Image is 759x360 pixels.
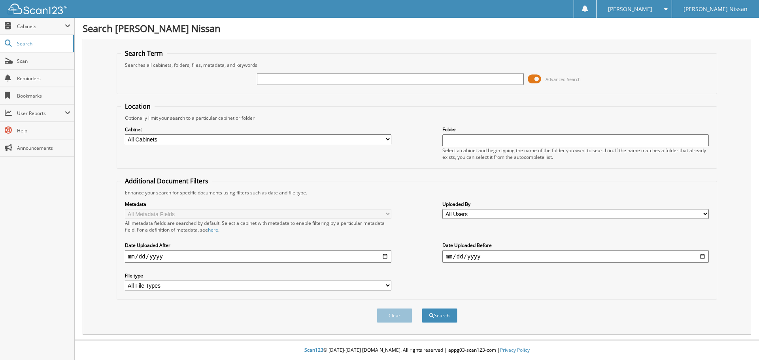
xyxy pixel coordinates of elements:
label: Date Uploaded After [125,242,391,249]
span: [PERSON_NAME] Nissan [683,7,748,11]
button: Clear [377,308,412,323]
span: User Reports [17,110,65,117]
a: here [208,226,218,233]
label: Date Uploaded Before [442,242,709,249]
div: © [DATE]-[DATE] [DOMAIN_NAME]. All rights reserved | appg03-scan123-com | [75,341,759,360]
span: Advanced Search [546,76,581,82]
label: Folder [442,126,709,133]
span: Cabinets [17,23,65,30]
span: Bookmarks [17,92,70,99]
label: Uploaded By [442,201,709,207]
h1: Search [PERSON_NAME] Nissan [83,22,751,35]
span: Help [17,127,70,134]
label: Cabinet [125,126,391,133]
iframe: Chat Widget [719,322,759,360]
img: scan123-logo-white.svg [8,4,67,14]
input: start [125,250,391,263]
legend: Location [121,102,155,111]
legend: Additional Document Filters [121,177,212,185]
span: Reminders [17,75,70,82]
span: Search [17,40,69,47]
div: Enhance your search for specific documents using filters such as date and file type. [121,189,713,196]
div: Optionally limit your search to a particular cabinet or folder [121,115,713,121]
div: Select a cabinet and begin typing the name of the folder you want to search in. If the name match... [442,147,709,160]
input: end [442,250,709,263]
span: Scan [17,58,70,64]
span: Announcements [17,145,70,151]
legend: Search Term [121,49,167,58]
label: File type [125,272,391,279]
button: Search [422,308,457,323]
label: Metadata [125,201,391,207]
div: All metadata fields are searched by default. Select a cabinet with metadata to enable filtering b... [125,220,391,233]
span: Scan123 [304,347,323,353]
span: [PERSON_NAME] [608,7,652,11]
div: Searches all cabinets, folders, files, metadata, and keywords [121,62,713,68]
a: Privacy Policy [500,347,530,353]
